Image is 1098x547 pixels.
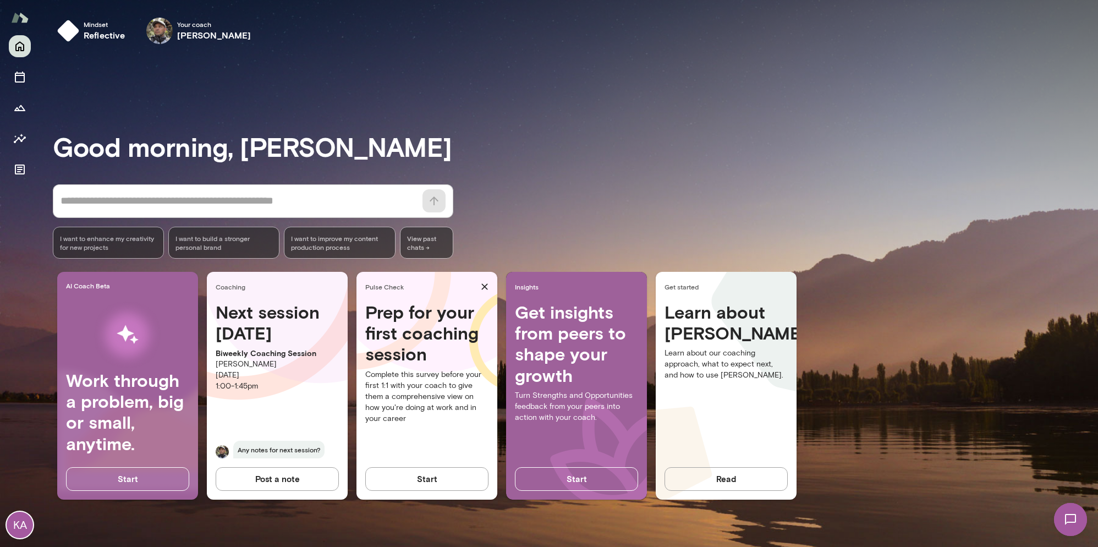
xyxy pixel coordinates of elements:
img: AI Workflows [79,300,177,370]
p: Learn about our coaching approach, what to expect next, and how to use [PERSON_NAME]. [665,348,788,381]
button: Start [515,467,638,490]
img: mindset [57,20,79,42]
button: Read [665,467,788,490]
span: I want to improve my content production process [291,234,388,251]
img: Rico Nasol [146,18,173,44]
h4: Prep for your first coaching session [365,302,488,365]
button: Post a note [216,467,339,490]
div: I want to improve my content production process [284,227,395,259]
span: Any notes for next session? [233,441,325,458]
img: Mento [11,7,29,28]
button: Start [365,467,488,490]
button: Insights [9,128,31,150]
span: AI Coach Beta [66,281,194,290]
span: Pulse Check [365,282,476,291]
p: [DATE] [216,370,339,381]
span: I want to enhance my creativity for new projects [60,234,157,251]
p: [PERSON_NAME] [216,359,339,370]
div: KA [7,512,33,538]
div: I want to enhance my creativity for new projects [53,227,164,259]
button: Home [9,35,31,57]
h4: Next session [DATE] [216,302,339,344]
p: Complete this survey before your first 1:1 with your coach to give them a comprehensive view on h... [365,369,488,424]
p: Turn Strengths and Opportunities feedback from your peers into action with your coach. [515,390,638,423]
span: Insights [515,282,643,291]
span: Your coach [177,20,251,29]
h6: [PERSON_NAME] [177,29,251,42]
img: Rico [216,445,229,458]
h3: Good morning, [PERSON_NAME] [53,131,1098,162]
button: Sessions [9,66,31,88]
span: I want to build a stronger personal brand [175,234,272,251]
span: Get started [665,282,792,291]
button: Start [66,467,189,490]
button: Mindsetreflective [53,13,134,48]
button: Documents [9,158,31,180]
button: Growth Plan [9,97,31,119]
span: Mindset [84,20,125,29]
p: Biweekly Coaching Session [216,348,339,359]
h4: Get insights from peers to shape your growth [515,302,638,386]
h6: reflective [84,29,125,42]
div: I want to build a stronger personal brand [168,227,279,259]
span: View past chats -> [400,227,453,259]
div: Rico NasolYour coach[PERSON_NAME] [139,13,259,48]
span: Coaching [216,282,343,291]
h4: Work through a problem, big or small, anytime. [66,370,189,455]
h4: Learn about [PERSON_NAME] [665,302,788,344]
p: 1:00 - 1:45pm [216,381,339,392]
